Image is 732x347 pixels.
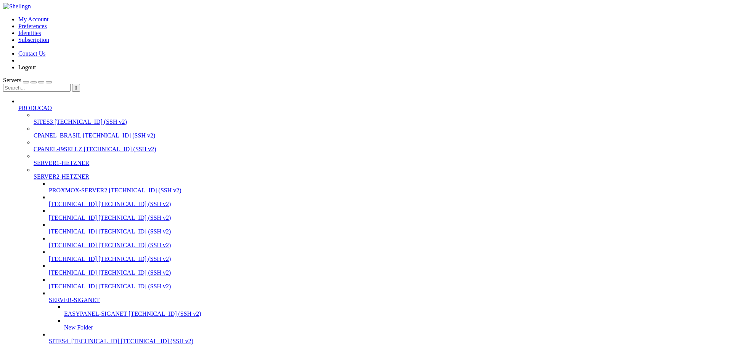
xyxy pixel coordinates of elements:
span: SERVER1-HETZNER [34,160,89,166]
li: [TECHNICAL_ID] [TECHNICAL_ID] (SSH v2) [49,221,729,235]
a: [TECHNICAL_ID] [TECHNICAL_ID] (SSH v2) [49,269,729,276]
a: [TECHNICAL_ID] [TECHNICAL_ID] (SSH v2) [49,256,729,262]
li: [TECHNICAL_ID] [TECHNICAL_ID] (SSH v2) [49,194,729,208]
a: EASYPANEL-SIGANET [TECHNICAL_ID] (SSH v2) [64,310,729,317]
a: Identities [18,30,41,36]
span: [TECHNICAL_ID] (SSH v2) [98,214,171,221]
span: [TECHNICAL_ID] (SSH v2) [98,228,171,235]
span:  [75,85,77,91]
span: PRODUCAO [18,105,52,111]
a: My Account [18,16,49,22]
li: [TECHNICAL_ID] [TECHNICAL_ID] (SSH v2) [49,276,729,290]
li: [TECHNICAL_ID] [TECHNICAL_ID] (SSH v2) [49,208,729,221]
a: Preferences [18,23,47,29]
li: CPANEL_BRASIL [TECHNICAL_ID] (SSH v2) [34,125,729,139]
a: SERVER-SIGANET [49,297,729,304]
span: [TECHNICAL_ID] [49,242,97,248]
a: CPANEL-I9SELLZ [TECHNICAL_ID] (SSH v2) [34,146,729,153]
span: [TECHNICAL_ID] (SSH v2) [109,187,181,193]
input: Search... [3,84,71,92]
span: [TECHNICAL_ID] [49,201,97,207]
a: [TECHNICAL_ID] [TECHNICAL_ID] (SSH v2) [49,283,729,290]
a: Subscription [18,37,49,43]
li: [TECHNICAL_ID] [TECHNICAL_ID] (SSH v2) [49,262,729,276]
li: SITES3 [TECHNICAL_ID] (SSH v2) [34,112,729,125]
span: [TECHNICAL_ID] (SSH v2) [121,338,193,344]
span: [TECHNICAL_ID] (SSH v2) [83,132,155,139]
a: Contact Us [18,50,46,57]
li: [TECHNICAL_ID] [TECHNICAL_ID] (SSH v2) [49,249,729,262]
a: SITES3 [TECHNICAL_ID] (SSH v2) [34,118,729,125]
li: CPANEL-I9SELLZ [TECHNICAL_ID] (SSH v2) [34,139,729,153]
li: EASYPANEL-SIGANET [TECHNICAL_ID] (SSH v2) [64,304,729,317]
a: SITES4_[TECHNICAL_ID] [TECHNICAL_ID] (SSH v2) [49,338,729,345]
a: [TECHNICAL_ID] [TECHNICAL_ID] (SSH v2) [49,201,729,208]
button:  [72,84,80,92]
span: New Folder [64,324,93,331]
span: CPANEL_BRASIL [34,132,81,139]
a: SERVER1-HETZNER [34,160,729,166]
a: PROXMOX-SERVER2 [TECHNICAL_ID] (SSH v2) [49,187,729,194]
a: [TECHNICAL_ID] [TECHNICAL_ID] (SSH v2) [49,242,729,249]
a: SERVER2-HETZNER [34,173,729,180]
span: [TECHNICAL_ID] (SSH v2) [98,256,171,262]
span: [TECHNICAL_ID] (SSH v2) [98,242,171,248]
span: [TECHNICAL_ID] (SSH v2) [98,201,171,207]
span: [TECHNICAL_ID] [49,228,97,235]
li: [TECHNICAL_ID] [TECHNICAL_ID] (SSH v2) [49,235,729,249]
span: SERVER2-HETZNER [34,173,89,180]
span: [TECHNICAL_ID] [49,283,97,289]
li: SERVER1-HETZNER [34,153,729,166]
span: [TECHNICAL_ID] (SSH v2) [98,283,171,289]
span: [TECHNICAL_ID] [49,269,97,276]
li: SITES4_[TECHNICAL_ID] [TECHNICAL_ID] (SSH v2) [49,331,729,345]
a: [TECHNICAL_ID] [TECHNICAL_ID] (SSH v2) [49,228,729,235]
li: PROXMOX-SERVER2 [TECHNICAL_ID] (SSH v2) [49,180,729,194]
a: Servers [3,77,52,83]
span: EASYPANEL-SIGANET [64,310,127,317]
span: SITES4_[TECHNICAL_ID] [49,338,119,344]
span: [TECHNICAL_ID] [49,256,97,262]
a: CPANEL_BRASIL [TECHNICAL_ID] (SSH v2) [34,132,729,139]
li: New Folder [64,317,729,331]
span: SERVER-SIGANET [49,297,100,303]
a: Logout [18,64,36,70]
span: [TECHNICAL_ID] (SSH v2) [55,118,127,125]
a: [TECHNICAL_ID] [TECHNICAL_ID] (SSH v2) [49,214,729,221]
li: SERVER-SIGANET [49,290,729,331]
span: SITES3 [34,118,53,125]
a: PRODUCAO [18,105,729,112]
span: CPANEL-I9SELLZ [34,146,82,152]
span: [TECHNICAL_ID] (SSH v2) [128,310,201,317]
a: New Folder [64,324,729,331]
span: PROXMOX-SERVER2 [49,187,107,193]
span: Servers [3,77,21,83]
img: Shellngn [3,3,31,10]
span: [TECHNICAL_ID] [49,214,97,221]
span: [TECHNICAL_ID] (SSH v2) [83,146,156,152]
span: [TECHNICAL_ID] (SSH v2) [98,269,171,276]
